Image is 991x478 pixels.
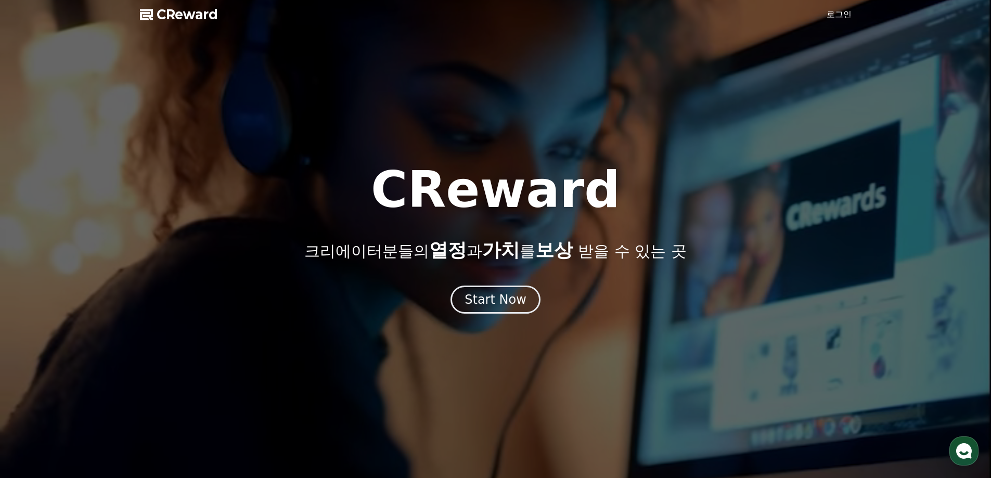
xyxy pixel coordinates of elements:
a: CReward [140,6,218,23]
a: 로그인 [827,8,852,21]
span: 설정 [161,345,173,354]
a: 대화 [69,330,134,356]
div: Start Now [465,291,526,308]
span: 홈 [33,345,39,354]
a: Start Now [451,296,540,306]
a: 홈 [3,330,69,356]
span: 대화 [95,346,108,354]
span: 가치 [482,239,520,261]
button: Start Now [451,286,540,314]
h1: CReward [371,165,620,215]
span: 보상 [535,239,573,261]
a: 설정 [134,330,200,356]
p: 크리에이터분들의 과 를 받을 수 있는 곳 [304,240,686,261]
span: CReward [157,6,218,23]
span: 열정 [429,239,467,261]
